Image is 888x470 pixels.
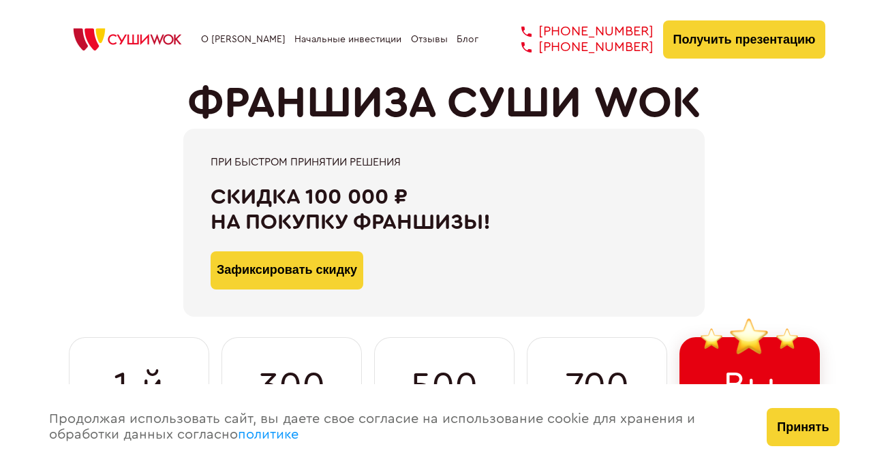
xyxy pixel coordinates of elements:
[565,365,629,409] span: 700
[114,365,164,409] span: 1-й
[187,78,701,129] h1: ФРАНШИЗА СУШИ WOK
[767,408,839,446] button: Принять
[238,428,298,441] a: политике
[294,34,401,45] a: Начальные инвестиции
[211,251,363,289] button: Зафиксировать скидку
[63,25,192,54] img: СУШИWOK
[501,40,654,55] a: [PHONE_NUMBER]
[211,156,677,168] div: При быстром принятии решения
[35,384,754,470] div: Продолжая использовать сайт, вы даете свое согласие на использование cookie для хранения и обрабо...
[411,34,448,45] a: Отзывы
[457,34,478,45] a: Блог
[501,24,654,40] a: [PHONE_NUMBER]
[723,364,776,408] span: Вы
[201,34,286,45] a: О [PERSON_NAME]
[663,20,826,59] button: Получить презентацию
[410,365,478,409] span: 500
[211,185,677,235] div: Скидка 100 000 ₽ на покупку франшизы!
[258,365,325,409] span: 300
